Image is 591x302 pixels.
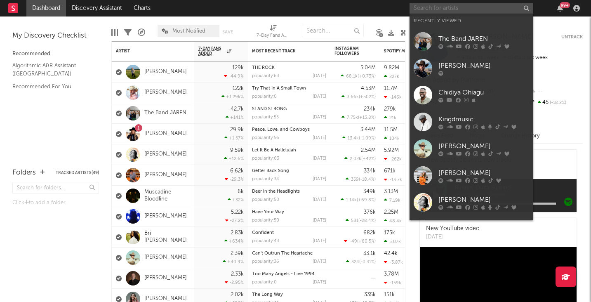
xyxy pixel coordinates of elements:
div: 234k [364,106,376,112]
a: THE ROCK [252,66,275,70]
span: +0.73 % [359,74,374,79]
div: 682k [363,230,376,236]
div: [DATE] [426,233,480,241]
div: 334k [364,168,376,174]
div: 7-Day Fans Added (7-Day Fans Added) [257,31,290,41]
a: Too Many Angels - Live 1994 [252,272,315,276]
div: popularity: 63 [252,74,279,78]
a: [PERSON_NAME] [144,89,187,96]
div: 7.19k [384,198,400,203]
div: popularity: 56 [252,136,279,140]
a: [PERSON_NAME] [144,68,187,75]
div: [PERSON_NAME] [438,168,529,178]
div: 151k [384,292,395,297]
a: Getter Back Song [252,169,289,173]
div: 2.02k [231,292,244,297]
div: 6.62k [230,168,244,174]
a: [PERSON_NAME] [410,162,533,189]
div: 7-Day Fans Added (7-Day Fans Added) [257,21,290,45]
div: [DATE] [313,136,326,140]
span: 1.14k [346,198,357,203]
a: The Long Way [252,293,283,297]
span: 581 [351,219,358,223]
div: Folders [12,168,36,178]
a: [PERSON_NAME] [144,172,187,179]
div: -27.2 % [225,218,244,223]
div: 45 [528,97,583,108]
a: [PERSON_NAME] [410,135,533,162]
div: 5.07k [384,239,401,244]
div: +1.57 % [224,135,244,141]
div: Have Your Way [252,210,326,215]
div: ( ) [346,218,376,223]
a: [PERSON_NAME] [144,254,187,261]
div: 5.04M [360,65,376,71]
div: +32 % [228,197,244,203]
span: -18.4 % [360,177,374,182]
button: Save [222,30,233,34]
div: popularity: 50 [252,198,279,202]
a: [PERSON_NAME] [144,213,187,220]
span: -1.09 % [360,136,374,141]
div: 11.7M [384,86,398,91]
div: Edit Columns [111,21,118,45]
div: -3.87k [384,260,403,265]
a: Confident [252,231,274,235]
a: Have Your Way [252,210,284,215]
div: Deer in the Headlights [252,189,326,194]
span: 3.66k [347,95,359,99]
div: 33.1k [363,251,376,256]
div: [DATE] [313,198,326,202]
div: 11.5M [384,127,398,132]
a: Let It Be A Hallelujah [252,148,296,153]
span: +69.8 % [358,198,374,203]
a: Deer in the Headlights [252,189,300,194]
div: +634 % [224,238,244,244]
div: popularity: 55 [252,115,279,120]
span: 324 [351,260,359,264]
div: Getter Back Song [252,169,326,173]
input: Search... [302,25,364,37]
div: popularity: 0 [252,94,277,99]
div: Artist [116,49,178,54]
a: [PERSON_NAME] [144,275,187,282]
div: ( ) [341,73,376,79]
a: [PERSON_NAME] [410,55,533,82]
div: 21k [384,115,396,120]
div: 99 + [560,2,570,8]
div: New YouTube video [426,224,480,233]
div: 6k [238,189,244,194]
div: The Band JAREN [438,34,529,44]
a: Peace, Love, and Cowboys [252,127,310,132]
div: 2.33k [231,271,244,277]
div: [PERSON_NAME] [438,141,529,151]
div: [PERSON_NAME] [438,195,529,205]
div: [DATE] [313,177,326,182]
div: Click to add a folder. [12,198,99,208]
div: Recently Viewed [414,16,529,26]
a: The Band JAREN [144,110,186,117]
div: The Long Way [252,293,326,297]
div: 349k [363,189,376,194]
div: Can't Outrun The Heartache [252,251,326,256]
div: -146k [384,94,402,100]
div: 279k [384,106,396,112]
a: Try That In A Small Town [252,86,306,91]
div: 2.39k [231,251,244,256]
div: 3.13M [384,189,398,194]
div: -262k [384,156,402,162]
div: -159k [384,280,401,285]
div: STAND STRONG [252,107,326,111]
div: Too Many Angels - Live 1994 [252,272,326,276]
div: 42.7k [231,106,244,112]
button: Untrack [561,33,583,41]
div: 42.4k [384,251,398,256]
div: -2.95 % [225,280,244,285]
div: popularity: 34 [252,177,279,182]
a: [PERSON_NAME] [410,189,533,216]
div: -29.3 % [225,177,244,182]
a: Kingdmusic [410,109,533,135]
div: 5.22k [231,210,244,215]
a: Chidiya Ohiagu [410,82,533,109]
div: 3.44M [360,127,376,132]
